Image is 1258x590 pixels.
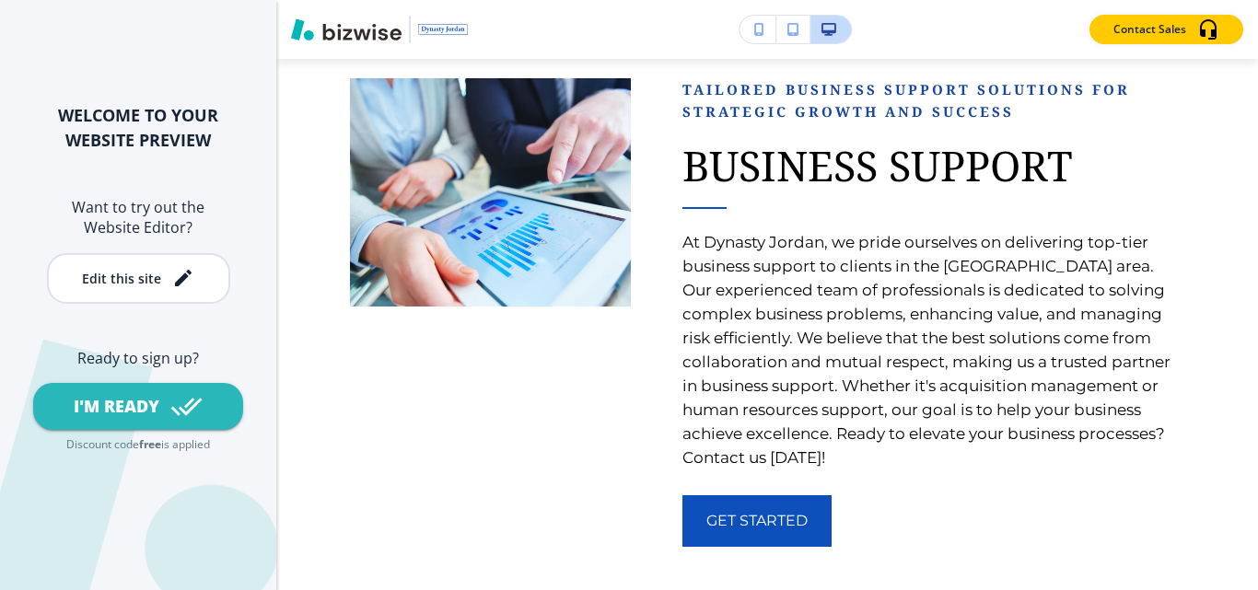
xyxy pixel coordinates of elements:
span: GET STARTED [706,510,808,532]
button: Contact Sales [1089,15,1243,44]
h6: Want to try out the Website Editor? [29,197,247,238]
img: Bizwise Logo [291,18,402,40]
div: I'M READY [74,395,159,418]
div: Edit this site [82,272,161,285]
p: free [139,437,161,453]
img: 73d85e27ced7c5d2600aaf6c6bdb0899.webp [350,78,631,307]
button: GET STARTED [682,495,832,547]
button: I'M READY [33,383,243,430]
p: Discount code [66,437,139,453]
img: Your Logo [418,24,468,34]
p: At Dynasty Jordan, we pride ourselves on delivering top-tier business support to clients in the [... [682,230,1184,469]
h2: WELCOME TO YOUR WEBSITE PREVIEW [29,103,247,153]
p: Contact Sales [1113,21,1186,38]
h6: Ready to sign up? [29,348,247,368]
span: Tailored Business Support Solutions For Strategic Growth And Success [682,80,1136,121]
button: Edit this site [47,253,230,304]
p: is applied [161,437,210,453]
p: BUSINESS SUPPORT [682,141,1184,190]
